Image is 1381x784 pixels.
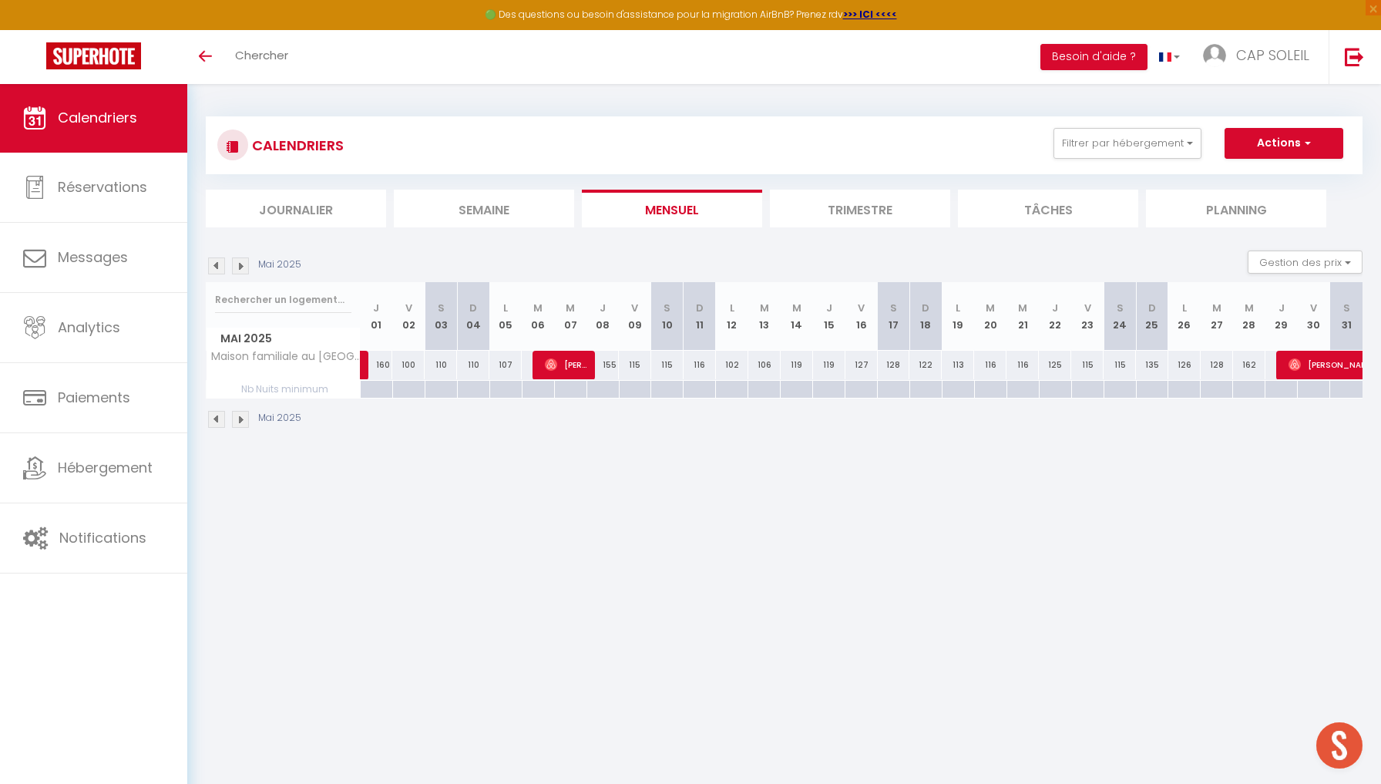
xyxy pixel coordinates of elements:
[1310,301,1317,315] abbr: V
[207,381,360,398] span: Nb Nuits minimum
[1203,44,1226,67] img: ...
[781,282,813,351] th: 14
[826,301,832,315] abbr: J
[1071,351,1104,379] div: 115
[223,30,300,84] a: Chercher
[46,42,141,69] img: Super Booking
[405,301,412,315] abbr: V
[845,282,878,351] th: 16
[58,108,137,127] span: Calendriers
[58,247,128,267] span: Messages
[600,301,606,315] abbr: J
[1168,282,1201,351] th: 26
[1233,351,1265,379] div: 162
[1039,282,1071,351] th: 22
[586,351,619,379] div: 155
[489,351,522,379] div: 107
[58,388,130,407] span: Paiements
[986,301,995,315] abbr: M
[457,351,489,379] div: 110
[631,301,638,315] abbr: V
[1146,190,1326,227] li: Planning
[696,301,704,315] abbr: D
[425,351,457,379] div: 110
[582,190,762,227] li: Mensuel
[760,301,769,315] abbr: M
[1006,351,1039,379] div: 116
[1136,351,1168,379] div: 135
[1148,301,1156,315] abbr: D
[684,351,716,379] div: 116
[438,301,445,315] abbr: S
[684,282,716,351] th: 11
[1265,282,1298,351] th: 29
[890,301,897,315] abbr: S
[909,282,942,351] th: 18
[566,301,575,315] abbr: M
[1191,30,1329,84] a: ... CAP SOLEIL
[664,301,670,315] abbr: S
[619,351,651,379] div: 115
[58,318,120,337] span: Analytics
[1245,301,1254,315] abbr: M
[1006,282,1039,351] th: 21
[59,528,146,547] span: Notifications
[1040,44,1147,70] button: Besoin d'aide ?
[1018,301,1027,315] abbr: M
[457,282,489,351] th: 04
[942,351,974,379] div: 113
[974,351,1006,379] div: 116
[58,177,147,197] span: Réservations
[1225,128,1343,159] button: Actions
[1316,722,1363,769] div: Ouvrir le chat
[843,8,897,21] a: >>> ICI <<<<
[392,351,425,379] div: 100
[503,301,508,315] abbr: L
[1084,301,1091,315] abbr: V
[586,282,619,351] th: 08
[522,282,554,351] th: 06
[1236,45,1309,65] span: CAP SOLEIL
[878,351,910,379] div: 128
[258,411,301,426] p: Mai 2025
[974,282,1006,351] th: 20
[1053,128,1201,159] button: Filtrer par hébergement
[813,282,845,351] th: 15
[922,301,929,315] abbr: D
[1201,351,1233,379] div: 128
[489,282,522,351] th: 05
[619,282,651,351] th: 09
[215,286,351,314] input: Rechercher un logement...
[781,351,813,379] div: 119
[1168,351,1201,379] div: 126
[206,190,386,227] li: Journalier
[748,282,781,351] th: 13
[858,301,865,315] abbr: V
[1182,301,1187,315] abbr: L
[394,190,574,227] li: Semaine
[1248,251,1363,274] button: Gestion des prix
[651,351,684,379] div: 115
[1330,282,1363,351] th: 31
[1104,351,1136,379] div: 115
[748,351,781,379] div: 106
[1233,282,1265,351] th: 28
[1039,351,1071,379] div: 125
[942,282,974,351] th: 19
[845,351,878,379] div: 127
[1345,47,1364,66] img: logout
[1104,282,1136,351] th: 24
[545,350,588,379] span: [PERSON_NAME]
[651,282,684,351] th: 10
[792,301,801,315] abbr: M
[1136,282,1168,351] th: 25
[207,328,360,350] span: Mai 2025
[1201,282,1233,351] th: 27
[716,351,748,379] div: 102
[813,351,845,379] div: 119
[58,458,153,477] span: Hébergement
[361,351,393,379] div: 160
[392,282,425,351] th: 02
[716,282,748,351] th: 12
[235,47,288,63] span: Chercher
